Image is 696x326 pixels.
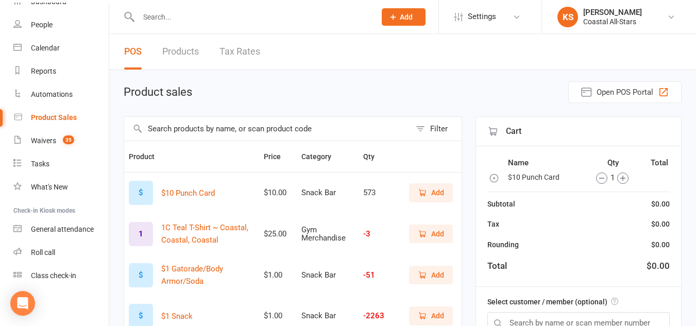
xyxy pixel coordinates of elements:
div: 573 [363,188,386,197]
span: Settings [468,5,496,28]
button: $1 Snack [161,310,193,322]
button: Add [409,225,453,243]
span: Category [301,152,343,161]
a: Automations [13,83,109,106]
div: Gym Merchandise [301,226,354,243]
a: Roll call [13,241,109,264]
div: Roll call [31,248,55,256]
a: Product Sales [13,106,109,129]
a: What's New [13,176,109,199]
a: Tasks [13,152,109,176]
span: Qty [363,152,386,161]
th: Name [507,156,583,169]
a: Calendar [13,37,109,60]
div: -51 [363,271,386,280]
span: 35 [63,135,74,144]
div: $0.00 [651,239,670,250]
div: Rounding [487,239,519,250]
div: Automations [31,90,73,98]
div: $0.00 [651,218,670,230]
button: Filter [411,117,462,141]
div: Cart [476,117,681,146]
div: Filter [430,123,448,135]
div: $1.00 [264,271,292,280]
input: Search products by name, or scan product code [124,117,411,141]
input: Search... [135,10,368,24]
span: Price [264,152,292,161]
div: KS [557,7,578,27]
div: Tasks [31,160,49,168]
button: Product [129,150,166,163]
div: Product Sales [31,113,77,122]
div: Reports [31,67,56,75]
div: Snack Bar [301,271,354,280]
a: Waivers 35 [13,129,109,152]
button: $1 Gatorade/Body Armor/Soda [161,263,254,287]
div: $ [129,263,153,287]
div: $0.00 [651,198,670,210]
div: $1.00 [264,312,292,320]
div: $10.00 [264,188,292,197]
span: Add [431,228,444,239]
a: Tax Rates [219,34,260,70]
span: Add [431,187,444,198]
span: Open POS Portal [597,86,653,98]
button: Qty [363,150,386,163]
div: 1 [585,171,640,184]
div: $25.00 [264,230,292,238]
a: Reports [13,60,109,83]
button: $10 Punch Card [161,187,215,199]
div: $0.00 [647,259,670,273]
div: -2263 [363,312,386,320]
div: Tax [487,218,499,230]
h1: Product sales [124,86,192,98]
div: Class check-in [31,271,76,280]
span: Add [400,13,413,21]
th: Qty [584,156,642,169]
span: Add [431,310,444,321]
a: General attendance kiosk mode [13,218,109,241]
div: -3 [363,230,386,238]
div: What's New [31,183,68,191]
button: Add [382,8,426,26]
button: Add [409,183,453,202]
div: Snack Bar [301,188,354,197]
div: Snack Bar [301,312,354,320]
div: People [31,21,53,29]
td: $10 Punch Card [507,170,583,184]
div: [PERSON_NAME] [583,8,642,17]
div: Waivers [31,136,56,145]
button: Add [409,266,453,284]
div: Open Intercom Messenger [10,291,35,316]
button: Open POS Portal [568,81,682,103]
div: General attendance [31,225,94,233]
button: Price [264,150,292,163]
a: Products [162,34,199,70]
a: People [13,13,109,37]
div: Subtotal [487,198,515,210]
div: Total [487,259,507,273]
div: $ [129,181,153,205]
span: Add [431,269,444,281]
div: Coastal All-Stars [583,17,642,26]
th: Total [643,156,669,169]
label: Select customer / member (optional) [487,296,618,307]
a: Class kiosk mode [13,264,109,287]
button: Add [409,306,453,325]
button: 1C Teal T-Shirt ~ Coastal, Coastal, Coastal [161,221,254,246]
span: Product [129,152,166,161]
button: Category [301,150,343,163]
a: POS [124,34,142,70]
div: 1 [129,222,153,246]
div: Calendar [31,44,60,52]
